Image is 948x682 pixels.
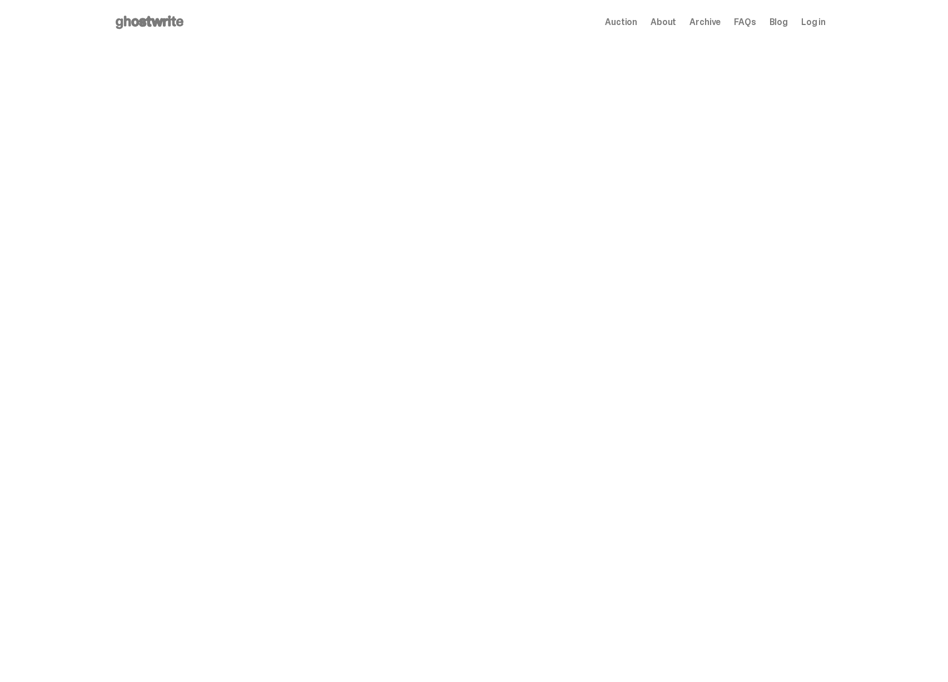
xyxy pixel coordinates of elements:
[651,18,676,27] a: About
[605,18,637,27] a: Auction
[689,18,721,27] a: Archive
[734,18,756,27] a: FAQs
[770,18,788,27] a: Blog
[801,18,826,27] a: Log in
